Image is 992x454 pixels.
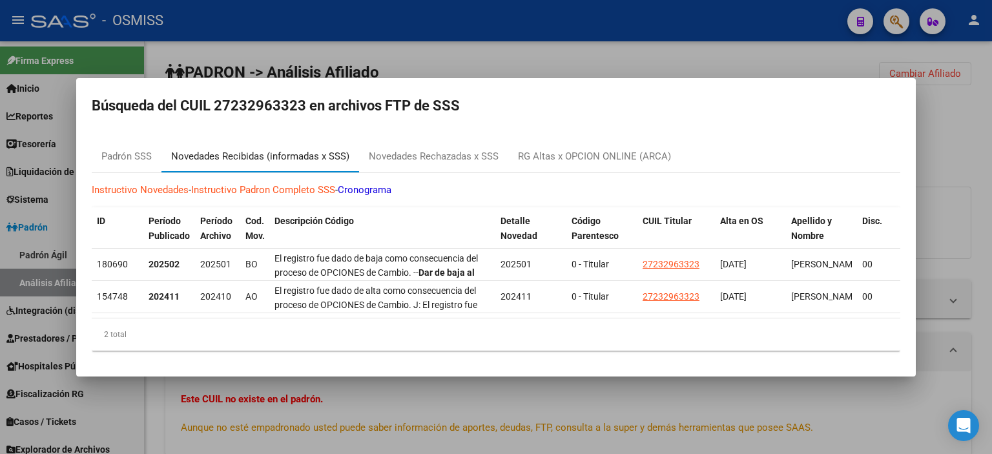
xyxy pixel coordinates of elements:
span: 0 - Titular [572,291,609,302]
span: [DATE] [720,259,747,269]
div: Padrón SSS [101,149,152,164]
span: AO [245,291,258,302]
span: [PERSON_NAME] [791,291,860,302]
datatable-header-cell: Cierre presentación [896,207,967,264]
strong: 202411 [149,291,180,302]
span: 202501 [501,259,532,269]
span: Período Archivo [200,216,232,241]
div: Open Intercom Messenger [948,410,979,441]
span: Detalle Novedad [501,216,537,241]
span: Disc. [862,216,882,226]
span: 202501 [200,259,231,269]
a: Instructivo Novedades [92,184,189,196]
span: Apellido y Nombre [791,216,832,241]
datatable-header-cell: Descripción Código [269,207,495,264]
span: [DATE] [720,291,747,302]
span: Código Parentesco [572,216,619,241]
datatable-header-cell: Código Parentesco [566,207,637,264]
span: [PERSON_NAME] [791,259,860,269]
h2: Búsqueda del CUIL 27232963323 en archivos FTP de SSS [92,94,900,118]
datatable-header-cell: Apellido y Nombre [786,207,857,264]
span: BO [245,259,258,269]
datatable-header-cell: CUIL Titular [637,207,715,264]
span: 202410 [200,291,231,302]
span: El registro fue dado de alta como consecuencia del proceso de OPCIONES de Cambio. J: El registro ... [274,285,477,413]
span: ID [97,216,105,226]
span: 0 - Titular [572,259,609,269]
div: 00 [862,289,891,304]
a: Instructivo Padron Completo SSS [191,184,335,196]
div: RG Altas x OPCION ONLINE (ARCA) [518,149,671,164]
datatable-header-cell: Período Publicado [143,207,195,264]
datatable-header-cell: Período Archivo [195,207,240,264]
datatable-header-cell: Alta en OS [715,207,786,264]
datatable-header-cell: Detalle Novedad [495,207,566,264]
span: Cod. Mov. [245,216,265,241]
p: - - [92,183,900,198]
div: Novedades Recibidas (informadas x SSS) [171,149,349,164]
strong: 202502 [149,259,180,269]
div: Novedades Rechazadas x SSS [369,149,499,164]
datatable-header-cell: Cod. Mov. [240,207,269,264]
div: 00 [862,257,891,272]
a: Cronograma [338,184,391,196]
span: 180690 [97,259,128,269]
datatable-header-cell: ID [92,207,143,264]
span: 154748 [97,291,128,302]
span: 27232963323 [643,291,699,302]
span: El registro fue dado de baja como consecuencia del proceso de OPCIONES de Cambio. -- -- Periodo d... [274,253,487,307]
datatable-header-cell: Disc. [857,207,896,264]
span: 202411 [501,291,532,302]
div: 2 total [92,318,900,351]
span: CUIL Titular [643,216,692,226]
span: Alta en OS [720,216,763,226]
span: Descripción Código [274,216,354,226]
span: Período Publicado [149,216,190,241]
span: 27232963323 [643,259,699,269]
